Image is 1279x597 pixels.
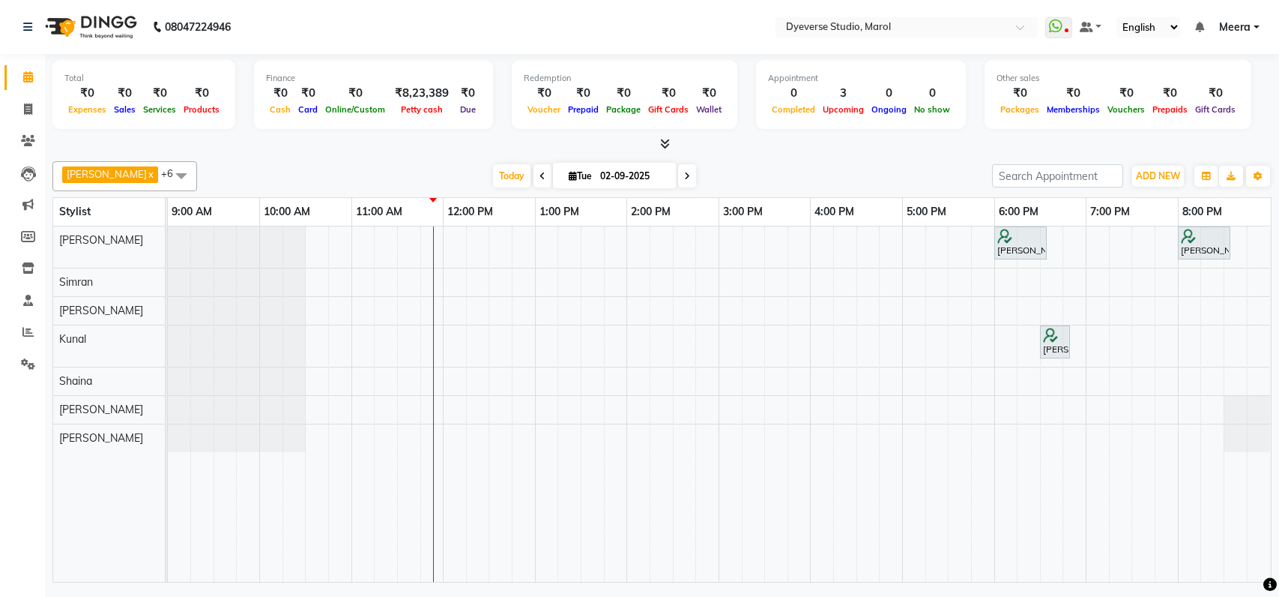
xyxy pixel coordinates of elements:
[294,85,321,102] div: ₹0
[524,72,725,85] div: Redemption
[1086,201,1134,223] a: 7:00 PM
[1191,85,1239,102] div: ₹0
[352,201,406,223] a: 11:00 AM
[266,104,294,115] span: Cash
[811,201,858,223] a: 4:00 PM
[602,104,644,115] span: Package
[997,85,1043,102] div: ₹0
[260,201,314,223] a: 10:00 AM
[444,201,497,223] a: 12:00 PM
[59,431,143,445] span: [PERSON_NAME]
[493,164,530,187] span: Today
[64,85,110,102] div: ₹0
[644,104,692,115] span: Gift Cards
[389,85,455,102] div: ₹8,23,389
[627,201,674,223] a: 2:00 PM
[1179,201,1226,223] a: 8:00 PM
[59,332,86,346] span: Kunal
[110,104,139,115] span: Sales
[1132,166,1184,187] button: ADD NEW
[64,104,110,115] span: Expenses
[59,233,143,247] span: [PERSON_NAME]
[266,72,481,85] div: Finance
[180,104,223,115] span: Products
[38,6,141,48] img: logo
[719,201,767,223] a: 3:00 PM
[692,85,725,102] div: ₹0
[1043,104,1104,115] span: Memberships
[536,201,583,223] a: 1:00 PM
[1219,19,1251,35] span: Meera
[997,72,1239,85] div: Other sales
[1191,104,1239,115] span: Gift Cards
[147,168,154,180] a: x
[565,170,596,181] span: Tue
[266,85,294,102] div: ₹0
[1179,229,1229,257] div: [PERSON_NAME], TK01, 08:00 PM-08:35 PM, Classic - Pedi
[397,104,447,115] span: Petty cash
[1136,170,1180,181] span: ADD NEW
[768,104,819,115] span: Completed
[67,168,147,180] span: [PERSON_NAME]
[64,72,223,85] div: Total
[868,104,910,115] span: Ongoing
[1104,85,1149,102] div: ₹0
[768,72,954,85] div: Appointment
[910,85,954,102] div: 0
[165,6,231,48] b: 08047224946
[992,164,1123,187] input: Search Appointment
[1149,104,1191,115] span: Prepaids
[1041,328,1068,356] div: [PERSON_NAME], TK02, 06:30 PM-06:50 PM, [PERSON_NAME] Trim
[139,85,180,102] div: ₹0
[455,85,481,102] div: ₹0
[910,104,954,115] span: No show
[1043,85,1104,102] div: ₹0
[564,104,602,115] span: Prepaid
[996,229,1045,257] div: [PERSON_NAME], TK02, 06:00 PM-06:35 PM, Classic - Pedi
[644,85,692,102] div: ₹0
[768,85,819,102] div: 0
[59,304,143,317] span: [PERSON_NAME]
[59,205,91,218] span: Stylist
[1104,104,1149,115] span: Vouchers
[59,275,93,289] span: Simran
[294,104,321,115] span: Card
[139,104,180,115] span: Services
[564,85,602,102] div: ₹0
[456,104,480,115] span: Due
[903,201,950,223] a: 5:00 PM
[1149,85,1191,102] div: ₹0
[168,201,216,223] a: 9:00 AM
[161,167,184,179] span: +6
[524,104,564,115] span: Voucher
[110,85,139,102] div: ₹0
[997,104,1043,115] span: Packages
[321,104,389,115] span: Online/Custom
[321,85,389,102] div: ₹0
[692,104,725,115] span: Wallet
[59,403,143,416] span: [PERSON_NAME]
[59,374,92,388] span: Shaina
[602,85,644,102] div: ₹0
[995,201,1042,223] a: 6:00 PM
[180,85,223,102] div: ₹0
[819,104,868,115] span: Upcoming
[819,85,868,102] div: 3
[596,165,671,187] input: 2025-09-02
[868,85,910,102] div: 0
[524,85,564,102] div: ₹0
